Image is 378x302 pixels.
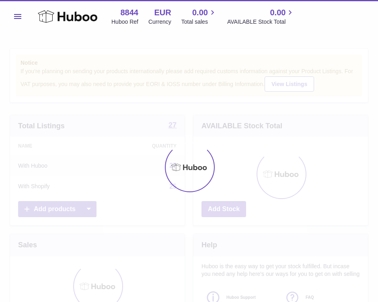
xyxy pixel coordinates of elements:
span: Total sales [181,18,217,26]
a: 0.00 Total sales [181,7,217,26]
strong: 8844 [120,7,138,18]
span: 0.00 [270,7,286,18]
a: 0.00 AVAILABLE Stock Total [227,7,295,26]
strong: EUR [154,7,171,18]
div: Currency [148,18,171,26]
span: 0.00 [192,7,208,18]
span: AVAILABLE Stock Total [227,18,295,26]
div: Huboo Ref [111,18,138,26]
